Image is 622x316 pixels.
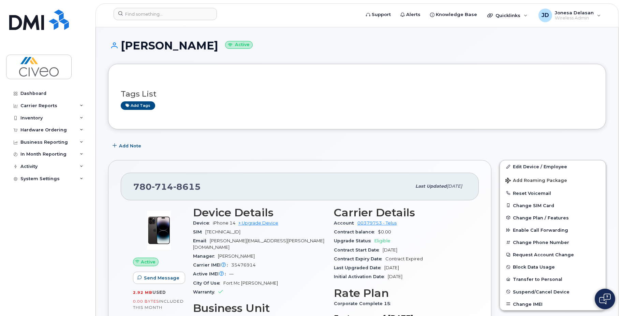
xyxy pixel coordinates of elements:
span: included this month [133,299,184,310]
span: Active IMEI [193,271,229,276]
span: Suspend/Cancel Device [513,289,569,294]
h3: Rate Plan [334,287,466,299]
span: Corporate Complete 15 [334,301,394,306]
span: Contract Expired [385,256,423,261]
a: Add tags [121,101,155,110]
span: $0.00 [378,229,391,234]
button: Change IMEI [500,298,606,310]
span: Device [193,220,213,226]
button: Add Note [108,140,147,152]
h3: Business Unit [193,302,326,314]
img: image20231002-3703462-njx0qo.jpeg [138,210,179,251]
button: Reset Voicemail [500,187,606,199]
span: [PERSON_NAME] [218,254,255,259]
span: Eligible [374,238,390,243]
span: Last Upgraded Date [334,265,384,270]
button: Transfer to Personal [500,273,606,285]
span: Manager [193,254,218,259]
span: iPhone 14 [213,220,236,226]
button: Enable Call Forwarding [500,224,606,236]
span: [PERSON_NAME][EMAIL_ADDRESS][PERSON_NAME][DOMAIN_NAME] [193,238,324,249]
span: 0.00 Bytes [133,299,159,304]
span: Email [193,238,210,243]
span: Add Note [119,143,141,149]
span: Carrier IMEI [193,262,231,268]
button: Change SIM Card [500,199,606,212]
span: Fort Mc [PERSON_NAME] [223,281,278,286]
span: Change Plan / Features [513,215,569,220]
h3: Device Details [193,206,326,219]
span: Account [334,220,357,226]
span: [TECHNICAL_ID] [205,229,240,234]
button: Send Message [133,272,185,284]
button: Block Data Usage [500,261,606,273]
a: Edit Device / Employee [500,160,606,173]
span: Contract balance [334,229,378,234]
button: Change Plan / Features [500,212,606,224]
span: Last updated [415,184,447,189]
span: [DATE] [384,265,399,270]
span: 35476914 [231,262,256,268]
span: Initial Activation Date [334,274,388,279]
span: Add Roaming Package [505,178,567,184]
h3: Tags List [121,90,593,98]
img: Open chat [599,293,611,304]
a: 00379753 - Telus [357,220,397,226]
span: [DATE] [383,247,397,253]
span: Active [141,259,155,265]
span: Contract Expiry Date [334,256,385,261]
span: 714 [152,182,173,192]
h1: [PERSON_NAME] [108,40,606,52]
span: 2.92 MB [133,290,152,295]
a: + Upgrade Device [238,220,278,226]
span: 8615 [173,182,201,192]
button: Request Account Change [500,248,606,261]
small: Active [225,41,253,49]
span: used [152,290,166,295]
span: SIM [193,229,205,234]
span: City Of Use [193,281,223,286]
span: Send Message [144,275,179,281]
span: [DATE] [388,274,402,279]
span: Contract Start Date [334,247,383,253]
span: 780 [133,182,201,192]
span: — [229,271,234,276]
h3: Carrier Details [334,206,466,219]
button: Suspend/Cancel Device [500,286,606,298]
span: [DATE] [447,184,462,189]
span: Enable Call Forwarding [513,228,568,233]
span: Warranty [193,289,218,295]
button: Change Phone Number [500,236,606,248]
span: Upgrade Status [334,238,374,243]
button: Add Roaming Package [500,173,606,187]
